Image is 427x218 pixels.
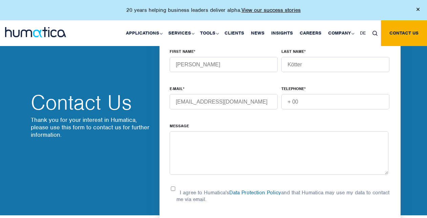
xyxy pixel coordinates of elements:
a: Applications [123,20,165,46]
img: logo [5,27,66,37]
input: I agree to Humatica'sData Protection Policyand that Humatica may use my data to contact me via em... [170,187,176,191]
a: News [248,20,268,46]
p: Thank you for your interest in Humatica, please use this form to contact us for further information. [31,116,153,138]
span: TELEPHONE [281,86,304,91]
a: Careers [296,20,325,46]
span: Message [170,123,189,129]
span: FIRST NAME [170,49,194,54]
a: View our success stories [241,7,301,14]
a: Tools [197,20,221,46]
input: + 00 [281,94,389,109]
a: Data Protection Policy [229,189,281,196]
img: search_icon [372,31,378,36]
span: E-MAIL [170,86,183,91]
span: DE [360,30,366,36]
input: name@company.com [170,94,278,109]
input: First name [170,57,278,72]
p: 20 years helping business leaders deliver alpha. [126,7,301,14]
input: Last name [281,57,389,72]
span: LAST NAME [281,49,304,54]
h2: Contact Us [31,92,153,113]
a: Insights [268,20,296,46]
a: Contact us [381,20,427,46]
a: Clients [221,20,248,46]
a: Services [165,20,197,46]
p: I agree to Humatica's and that Humatica may use my data to contact me via email. [176,189,389,203]
a: DE [357,20,369,46]
a: Company [325,20,357,46]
